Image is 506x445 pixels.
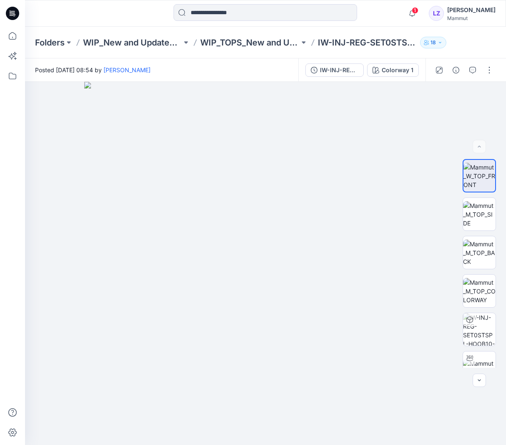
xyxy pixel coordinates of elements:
img: Mammut_M_TOP_COLORWAY [463,278,496,304]
div: Colorway 1 [382,66,413,75]
div: [PERSON_NAME] [447,5,496,15]
button: 18 [420,37,446,48]
a: WIP_TOPS_New and Updated Base Patterns [200,37,299,48]
img: Mammut_M_TOP_BACK [463,240,496,266]
div: IW-INJ-REG-SET0STSPL-HOOB10-2025-08_WIP [320,66,358,75]
img: IW-INJ-REG-SET0STSPL-HOOB10-2025-08_WIP Colorway 1 [463,313,496,346]
img: eyJhbGciOiJIUzI1NiIsImtpZCI6IjAiLCJzbHQiOiJzZXMiLCJ0eXAiOiJKV1QifQ.eyJkYXRhIjp7InR5cGUiOiJzdG9yYW... [84,82,447,445]
button: Colorway 1 [367,63,419,77]
a: Folders [35,37,65,48]
a: WIP_New and Updated Base Pattern [83,37,182,48]
span: Posted [DATE] 08:54 by [35,66,151,74]
button: IW-INJ-REG-SET0STSPL-HOOB10-2025-08_WIP [305,63,364,77]
img: Mammut_W_TOP_FRONT [463,163,495,189]
div: LZ [429,6,444,21]
p: 18 [430,38,436,47]
img: Mammut_M_TOP_TT [463,359,496,377]
a: [PERSON_NAME] [103,66,151,73]
button: Details [449,63,463,77]
div: Mammut [447,15,496,21]
span: 1 [412,7,418,14]
p: IW-INJ-REG-SET0STSPL-HOOB10-FW27 [318,37,417,48]
img: Mammut_M_TOP_SIDE [463,201,496,228]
